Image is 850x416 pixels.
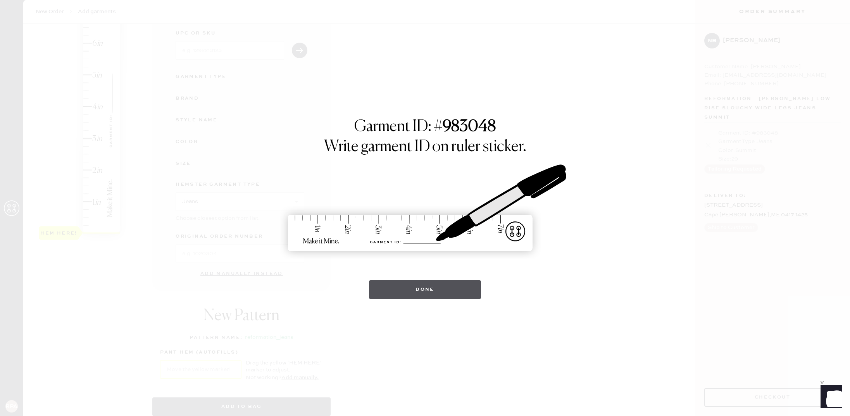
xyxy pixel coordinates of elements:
h1: Garment ID: # [354,117,496,138]
button: Done [369,280,481,299]
h1: Write garment ID on ruler sticker. [324,138,526,156]
img: ruler-sticker-sharpie.svg [280,145,571,273]
strong: 983048 [443,119,496,135]
iframe: Front Chat [813,381,847,414]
